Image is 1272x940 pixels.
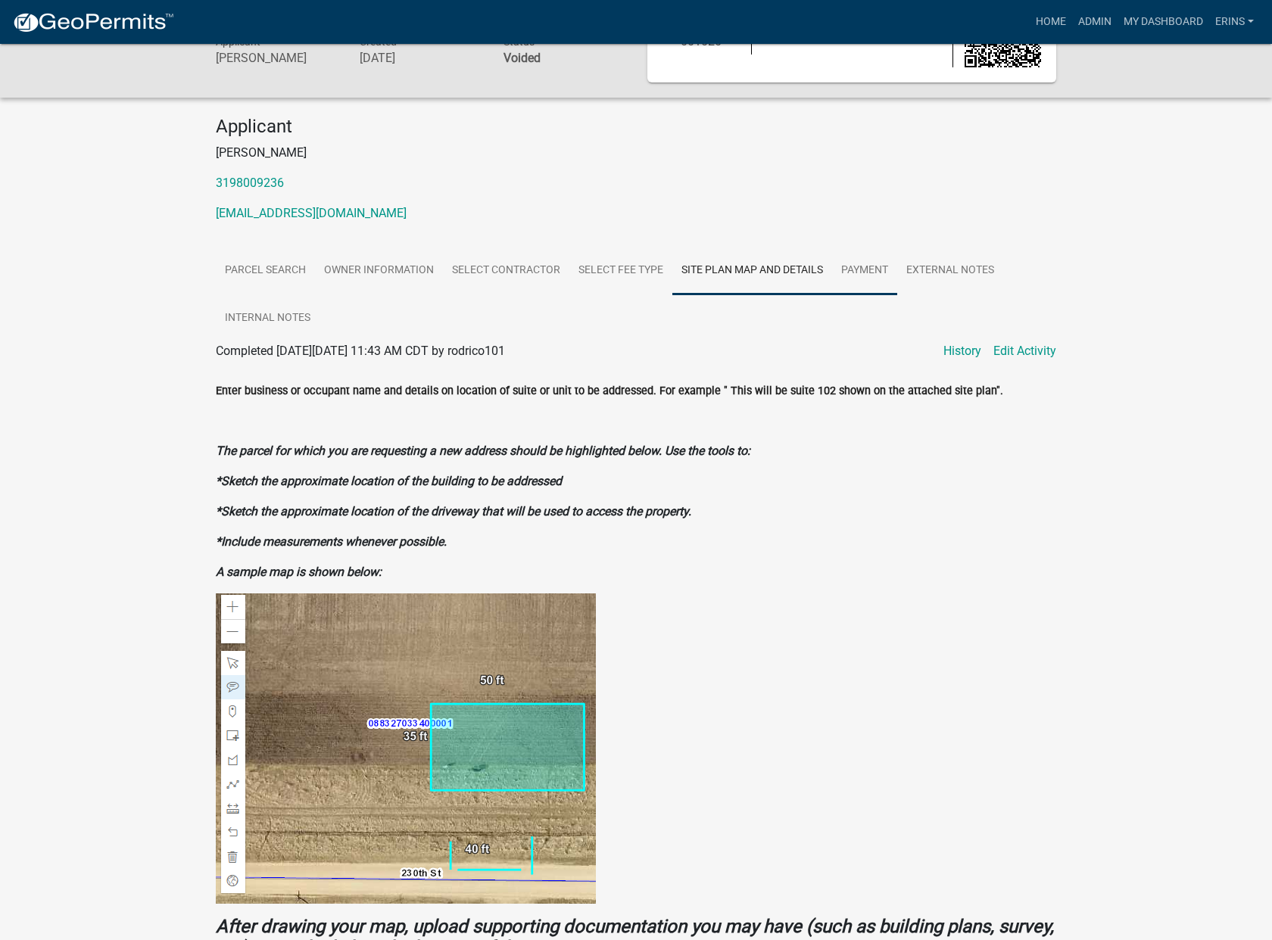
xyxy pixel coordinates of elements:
[216,51,337,65] h6: [PERSON_NAME]
[897,247,1003,295] a: External Notes
[360,36,397,48] span: Created
[832,247,897,295] a: Payment
[1072,8,1118,36] a: Admin
[216,116,1056,138] h4: Applicant
[216,344,505,358] span: Completed [DATE][DATE] 11:43 AM CDT by rodrico101
[360,51,481,65] h6: [DATE]
[216,144,1056,162] p: [PERSON_NAME]
[216,593,596,904] img: image_d57eef4e-a53e-41a9-aed8-5883dda10bde.png
[216,474,562,488] strong: *Sketch the approximate location of the building to be addressed
[216,386,1003,397] label: Enter business or occupant name and details on location of suite or unit to be addressed. For exa...
[216,206,407,220] a: [EMAIL_ADDRESS][DOMAIN_NAME]
[1209,8,1260,36] a: erins
[315,247,443,295] a: Owner information
[672,247,832,295] a: Site Plan Map and Details
[503,36,535,48] span: Status
[216,534,447,549] strong: *Include measurements whenever possible.
[1118,8,1209,36] a: My Dashboard
[993,342,1056,360] a: Edit Activity
[503,51,541,65] strong: Voided
[216,176,284,190] a: 3198009236
[943,342,981,360] a: History
[1030,8,1072,36] a: Home
[216,504,691,518] strong: *Sketch the approximate location of the driveway that will be used to access the property.
[216,36,260,48] span: Applicant
[216,294,320,343] a: Internal Notes
[443,247,569,295] a: Select contractor
[216,444,750,458] strong: The parcel for which you are requesting a new address should be highlighted below. Use the tools to:
[216,565,382,579] strong: A sample map is shown below:
[569,247,672,295] a: Select Fee Type
[216,247,315,295] a: Parcel search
